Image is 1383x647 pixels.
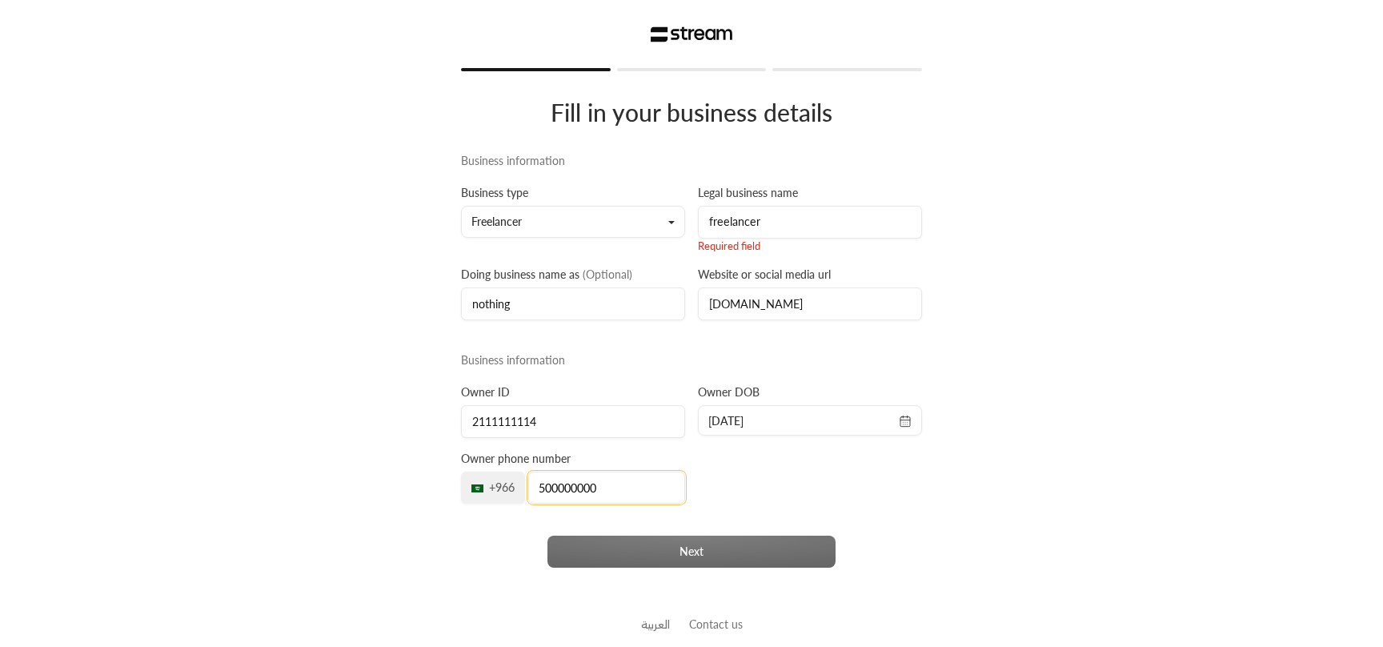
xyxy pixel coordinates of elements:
[651,26,733,42] img: Stream Logo
[461,451,571,467] label: Owner phone number
[461,185,528,201] label: Business type
[461,267,632,283] label: Doing business name as
[455,153,928,169] div: Business information
[698,267,831,283] label: Website or social media url
[455,352,928,368] div: Business information
[708,413,744,429] span: [DATE]
[698,239,922,255] div: Required field
[461,384,510,400] label: Owner ID
[689,617,743,631] a: Contact us
[461,206,685,238] button: Freelancer
[689,616,743,633] button: Contact us
[461,97,922,127] div: Fill in your business details
[698,384,760,400] label: Owner DOB
[641,609,670,639] a: العربية
[698,185,798,201] label: Legal business name
[461,472,525,504] div: +966
[708,413,912,429] button: [DATE]
[579,267,632,281] span: ( Optional )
